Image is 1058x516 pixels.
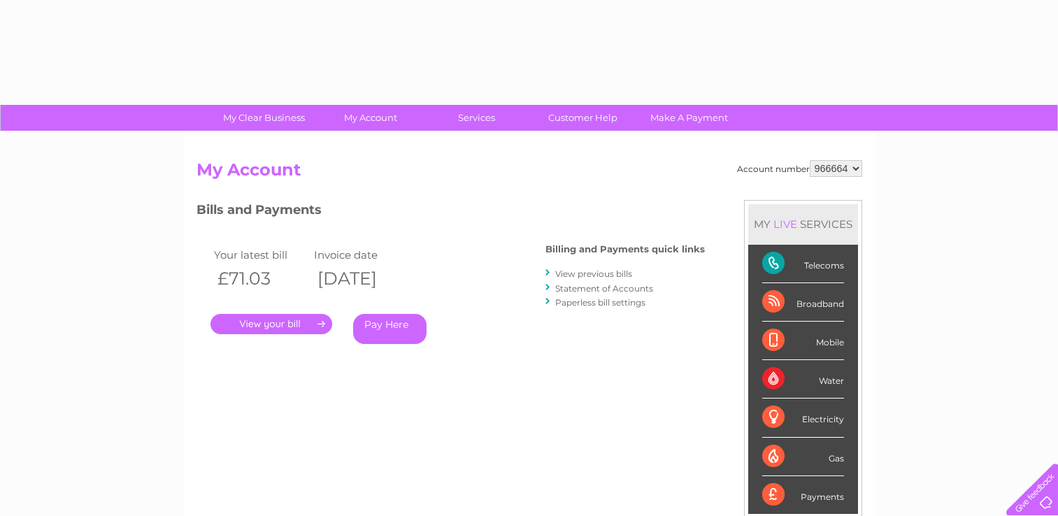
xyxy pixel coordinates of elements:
[206,105,322,131] a: My Clear Business
[762,360,844,399] div: Water
[762,322,844,360] div: Mobile
[196,200,705,224] h3: Bills and Payments
[762,283,844,322] div: Broadband
[762,438,844,476] div: Gas
[555,297,645,308] a: Paperless bill settings
[419,105,534,131] a: Services
[313,105,428,131] a: My Account
[310,264,411,293] th: [DATE]
[737,160,862,177] div: Account number
[555,268,632,279] a: View previous bills
[210,314,332,334] a: .
[555,283,653,294] a: Statement of Accounts
[310,245,411,264] td: Invoice date
[210,245,311,264] td: Your latest bill
[762,245,844,283] div: Telecoms
[631,105,747,131] a: Make A Payment
[196,160,862,187] h2: My Account
[762,399,844,437] div: Electricity
[545,244,705,255] h4: Billing and Payments quick links
[353,314,427,344] a: Pay Here
[210,264,311,293] th: £71.03
[748,204,858,244] div: MY SERVICES
[771,217,800,231] div: LIVE
[762,476,844,514] div: Payments
[525,105,641,131] a: Customer Help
